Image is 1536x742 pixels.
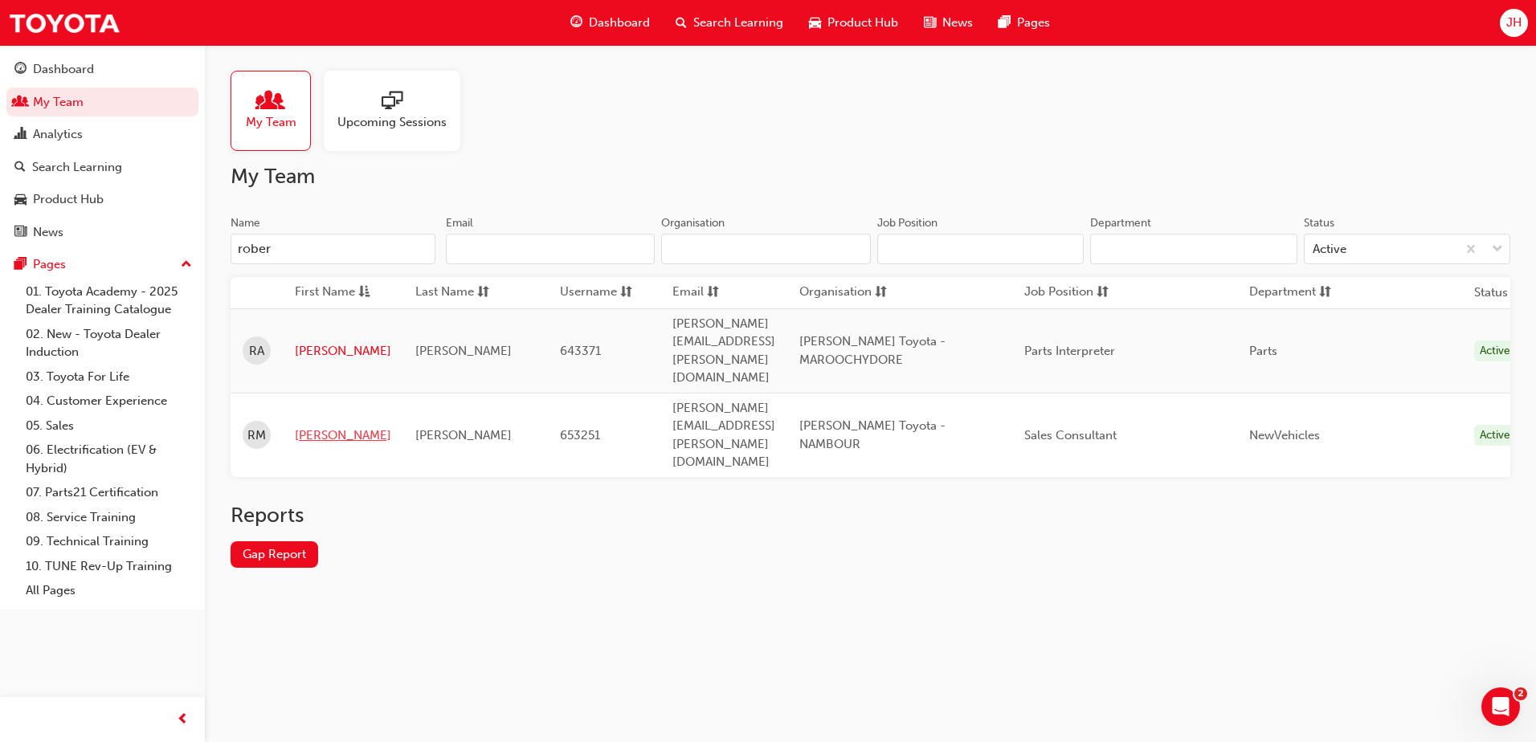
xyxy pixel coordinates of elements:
[1249,283,1338,303] button: Departmentsorting-icon
[14,226,27,240] span: news-icon
[358,283,370,303] span: asc-icon
[19,554,198,579] a: 10. TUNE Rev-Up Training
[6,88,198,117] a: My Team
[19,389,198,414] a: 04. Customer Experience
[295,426,391,445] a: [PERSON_NAME]
[799,418,946,451] span: [PERSON_NAME] Toyota - NAMBOUR
[415,428,512,442] span: [PERSON_NAME]
[1481,687,1520,726] iframe: Intercom live chat
[877,215,938,231] div: Job Position
[19,578,198,603] a: All Pages
[415,283,504,303] button: Last Namesorting-icon
[8,5,121,41] img: Trak
[14,96,27,110] span: people-icon
[231,215,260,231] div: Name
[247,426,266,445] span: RM
[14,161,26,175] span: search-icon
[19,414,198,438] a: 05. Sales
[1024,283,1093,303] span: Job Position
[672,401,775,470] span: [PERSON_NAME][EMAIL_ADDRESS][PERSON_NAME][DOMAIN_NAME]
[1319,283,1331,303] span: sorting-icon
[1024,344,1115,358] span: Parts Interpreter
[19,438,198,480] a: 06. Electrification (EV & Hybrid)
[589,14,650,32] span: Dashboard
[19,279,198,322] a: 01. Toyota Academy - 2025 Dealer Training Catalogue
[33,60,94,79] div: Dashboard
[560,283,617,303] span: Username
[415,344,512,358] span: [PERSON_NAME]
[1097,283,1109,303] span: sorting-icon
[246,113,296,132] span: My Team
[415,283,474,303] span: Last Name
[672,283,704,303] span: Email
[672,283,761,303] button: Emailsorting-icon
[19,505,198,530] a: 08. Service Training
[693,14,783,32] span: Search Learning
[32,158,122,177] div: Search Learning
[799,283,888,303] button: Organisationsorting-icon
[827,14,898,32] span: Product Hub
[1474,425,1516,446] div: Active
[6,120,198,149] a: Analytics
[1090,234,1297,264] input: Department
[796,6,911,39] a: car-iconProduct Hub
[1024,428,1117,442] span: Sales Consultant
[177,710,189,730] span: prev-icon
[324,71,473,151] a: Upcoming Sessions
[799,334,946,367] span: [PERSON_NAME] Toyota - MAROOCHYDORE
[1304,215,1334,231] div: Status
[6,51,198,250] button: DashboardMy TeamAnalyticsSearch LearningProduct HubNews
[1024,283,1113,303] button: Job Positionsorting-icon
[1500,9,1528,37] button: JH
[570,13,582,33] span: guage-icon
[477,283,489,303] span: sorting-icon
[33,255,66,274] div: Pages
[1017,14,1050,32] span: Pages
[911,6,986,39] a: news-iconNews
[1249,428,1320,442] span: NewVehicles
[6,185,198,214] a: Product Hub
[231,164,1510,190] h2: My Team
[19,365,198,389] a: 03. Toyota For Life
[260,91,281,113] span: people-icon
[1474,283,1508,302] th: Status
[6,55,198,84] a: Dashboard
[446,215,473,231] div: Email
[295,283,355,303] span: First Name
[875,283,887,303] span: sorting-icon
[181,255,192,275] span: up-icon
[33,223,63,242] div: News
[1249,344,1277,358] span: Parts
[707,283,719,303] span: sorting-icon
[1474,340,1516,362] div: Active
[33,125,83,144] div: Analytics
[799,283,872,303] span: Organisation
[1313,240,1346,259] div: Active
[231,71,324,151] a: My Team
[295,283,383,303] button: First Nameasc-icon
[1492,239,1503,260] span: down-icon
[6,218,198,247] a: News
[19,529,198,554] a: 09. Technical Training
[1249,283,1316,303] span: Department
[672,316,775,385] span: [PERSON_NAME][EMAIL_ADDRESS][PERSON_NAME][DOMAIN_NAME]
[6,250,198,279] button: Pages
[14,258,27,272] span: pages-icon
[33,190,104,209] div: Product Hub
[942,14,973,32] span: News
[249,342,264,361] span: RA
[877,234,1085,264] input: Job Position
[14,63,27,77] span: guage-icon
[986,6,1063,39] a: pages-iconPages
[661,234,870,264] input: Organisation
[19,480,198,505] a: 07. Parts21 Certification
[6,153,198,182] a: Search Learning
[560,283,648,303] button: Usernamesorting-icon
[560,428,600,442] span: 653251
[676,13,687,33] span: search-icon
[231,503,1510,528] h2: Reports
[295,342,391,361] a: [PERSON_NAME]
[1514,687,1527,700] span: 2
[446,234,655,264] input: Email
